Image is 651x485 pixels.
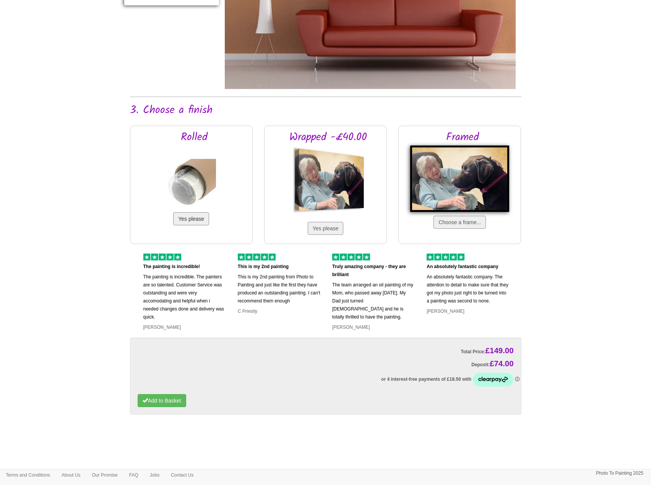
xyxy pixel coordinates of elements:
[238,254,276,260] img: 5 of out 5 stars
[471,358,513,369] label: Deposit:
[433,216,486,229] button: Choose a frame...
[86,469,123,481] a: Our Promise
[138,394,186,407] button: Add to Basket
[308,222,344,235] button: Yes please
[148,132,241,144] h2: Rolled
[143,273,226,321] p: The painting is incredible. The painters are so talented. Customer Service was outstanding and we...
[485,346,514,355] span: £149.00
[490,359,513,368] span: £74.00
[427,307,510,315] p: [PERSON_NAME]
[56,469,86,481] a: About Us
[416,132,509,144] h2: Framed
[238,263,321,271] p: This is my 2nd painting
[238,307,321,315] p: C Priestly
[143,263,226,271] p: The painting is incredible!
[282,132,375,144] h2: Wrapped -
[238,273,321,305] p: This is my 2nd painting from Photo to Painting and just like the first they have produced an outs...
[427,273,510,305] p: An absolutely fantastic company. The attention to detail to make sure that they got my photo just...
[173,212,209,225] button: Yes please
[144,469,165,481] a: Jobs
[410,145,509,212] img: Framed
[143,323,226,331] p: [PERSON_NAME]
[461,345,513,356] label: Total Price:
[332,254,370,260] img: 5 of out 5 stars
[427,254,464,260] img: 5 of out 5 stars
[596,469,643,477] p: Photo To Painting 2025
[130,105,521,116] h2: 3. Choose a finish
[143,254,181,260] img: 5 of out 5 stars
[165,469,199,481] a: Contact Us
[332,281,415,321] p: The team arranged an oil painting of my Mom, who passed away [DATE]. My Dad just turned [DEMOGRAP...
[332,263,415,279] p: Truly amazing company - they are brilliant
[336,129,367,146] span: £40.00
[427,263,510,271] p: An absolutely fantastic company
[515,377,520,382] a: Information - Opens a dialog
[166,159,216,209] img: Rolled in a tube
[381,377,472,382] span: or 4 interest-free payments of £18.50 with
[332,323,415,331] p: [PERSON_NAME]
[123,469,144,481] a: FAQ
